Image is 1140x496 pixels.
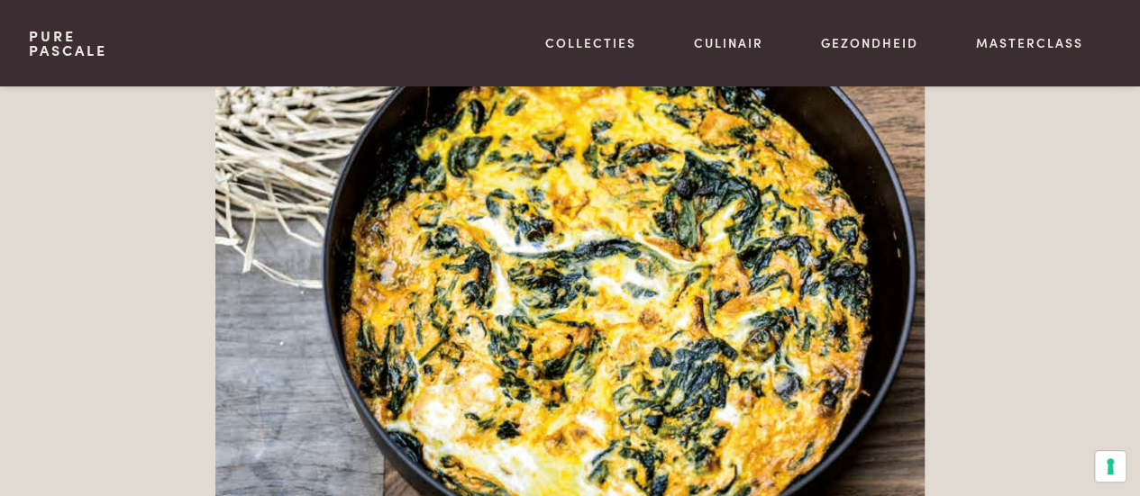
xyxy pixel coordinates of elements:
a: Gezondheid [821,33,918,52]
a: Collecties [545,33,636,52]
a: Masterclass [975,33,1082,52]
a: Culinair [694,33,763,52]
a: PurePascale [29,29,107,58]
button: Uw voorkeuren voor toestemming voor trackingtechnologieën [1095,451,1126,482]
